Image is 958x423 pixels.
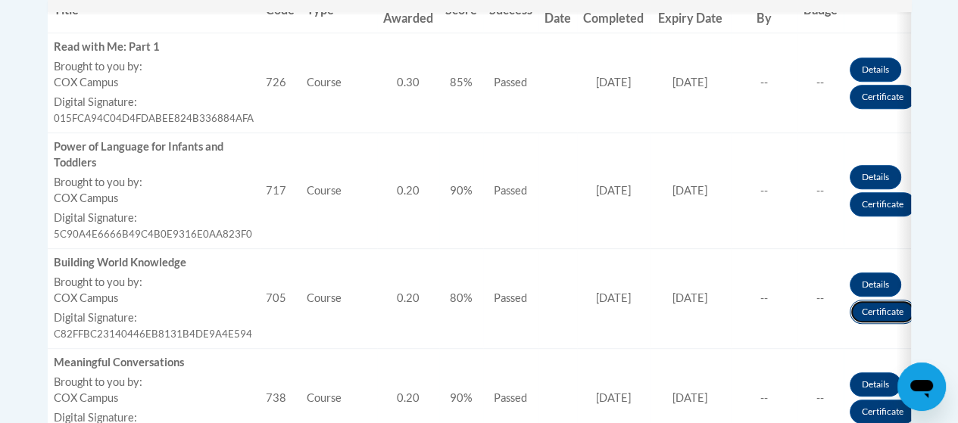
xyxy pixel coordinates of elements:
[54,255,254,271] div: Building World Knowledge
[483,33,538,133] td: Passed
[850,58,901,82] a: Details button
[54,310,254,326] label: Digital Signature:
[844,33,926,133] td: Actions
[850,165,901,189] a: Details button
[383,183,433,199] div: 0.20
[844,248,926,348] td: Actions
[731,133,797,249] td: --
[797,33,844,133] td: --
[260,133,301,249] td: 717
[54,175,254,191] label: Brought to you by:
[850,372,901,397] a: Details button
[301,33,377,133] td: Course
[260,248,301,348] td: 705
[850,300,916,324] a: Certificate
[596,391,631,404] span: [DATE]
[383,291,433,306] div: 0.20
[54,191,118,204] span: COX Campus
[54,112,254,124] span: 015FCA94C04D4FDABEE824B336884AFA
[54,275,254,291] label: Brought to you by:
[797,133,844,249] td: --
[672,76,707,89] span: [DATE]
[483,248,538,348] td: Passed
[450,184,473,197] span: 90%
[797,248,844,348] td: --
[54,328,252,340] span: C82FFBC23140446EB8131B4DE9A4E594
[672,291,707,304] span: [DATE]
[596,291,631,304] span: [DATE]
[850,192,916,216] a: Certificate
[54,210,254,226] label: Digital Signature:
[450,391,473,404] span: 90%
[450,76,473,89] span: 85%
[383,390,433,406] div: 0.20
[301,133,377,249] td: Course
[54,95,254,110] label: Digital Signature:
[731,248,797,348] td: --
[483,133,538,249] td: Passed
[54,76,118,89] span: COX Campus
[596,76,631,89] span: [DATE]
[731,33,797,133] td: --
[897,362,946,411] iframe: Button to launch messaging window
[301,248,377,348] td: Course
[672,391,707,404] span: [DATE]
[54,139,254,171] div: Power of Language for Infants and Toddlers
[850,272,901,297] a: Details button
[850,85,916,109] a: Certificate
[54,391,118,404] span: COX Campus
[54,355,254,371] div: Meaningful Conversations
[54,291,118,304] span: COX Campus
[54,39,254,55] div: Read with Me: Part 1
[383,75,433,91] div: 0.30
[672,184,707,197] span: [DATE]
[54,228,252,240] span: 5C90A4E6666B49C4B0E9316E0AA823F0
[450,291,473,304] span: 80%
[54,59,254,75] label: Brought to you by:
[260,33,301,133] td: 726
[596,184,631,197] span: [DATE]
[54,375,254,390] label: Brought to you by:
[844,133,926,249] td: Actions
